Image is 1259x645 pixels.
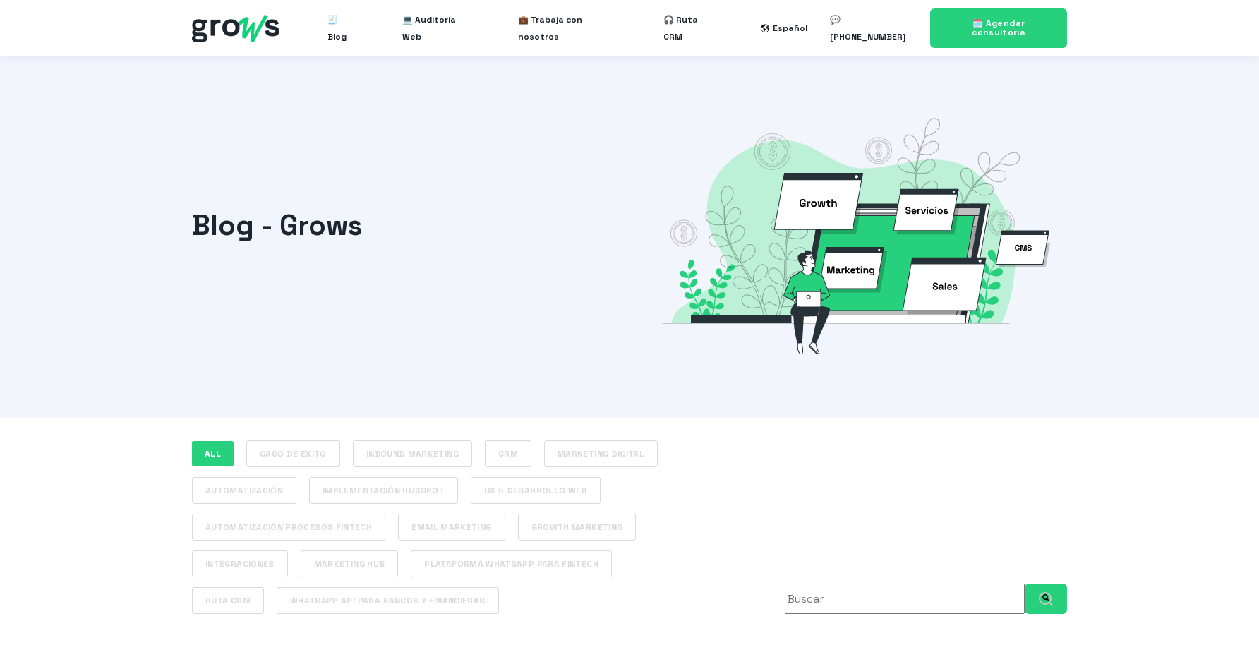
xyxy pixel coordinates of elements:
[485,440,531,467] a: CRM
[192,587,264,614] a: Ruta CRM
[353,440,472,467] a: Inbound Marketing
[192,514,385,541] a: Automatización procesos Fintech
[773,20,807,37] div: Español
[471,477,601,504] a: UX & Desarrollo Web
[518,514,637,541] a: Growth Marketing
[192,441,234,466] a: ALL
[930,8,1067,48] a: 🗓️ Agendar consultoría
[663,6,716,51] a: 🎧 Ruta CRM
[644,114,1067,356] img: Grows consulting
[402,6,472,51] a: 💻 Auditoría Web
[277,587,499,614] a: WhatsApp API para bancos y financieras
[411,550,612,577] a: Plataforma WhatsApp para Fintech
[544,440,658,467] a: Marketing Digital
[1025,584,1067,614] button: Buscar
[830,6,912,51] a: 💬 [PHONE_NUMBER]
[301,550,399,577] a: Marketing Hub
[327,6,357,51] a: 🧾 Blog
[398,514,505,541] a: Email Marketing
[192,15,279,42] img: grows - hubspot
[785,584,1025,614] input: Esto es un campo de búsqueda con una función de texto predictivo.
[309,477,458,504] a: Implementación Hubspot
[192,206,460,246] h1: Blog - Grows
[246,440,340,467] a: Caso de éxito
[972,18,1025,38] span: 🗓️ Agendar consultoría
[192,550,288,577] a: Integraciones
[192,477,296,504] a: Automatización
[518,6,619,51] a: 💼 Trabaja con nosotros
